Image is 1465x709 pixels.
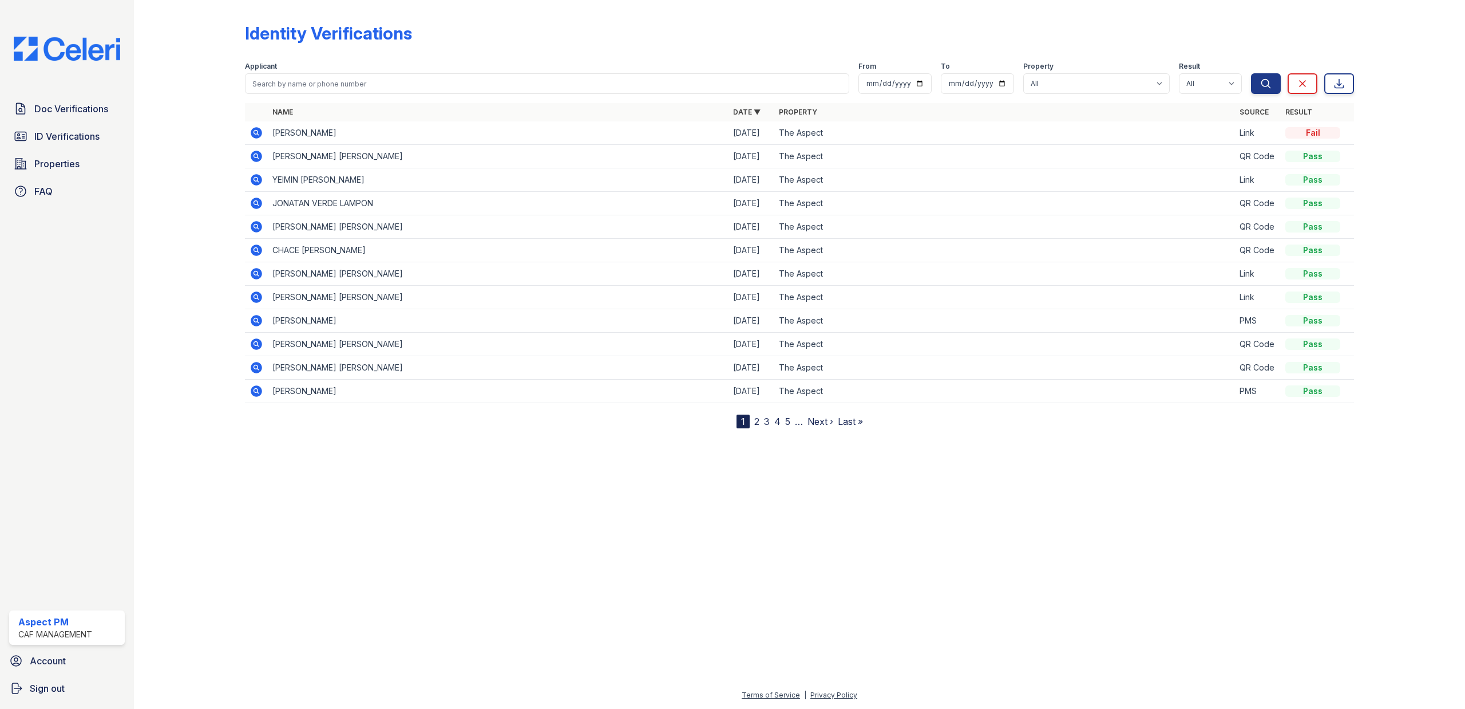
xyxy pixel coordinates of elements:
td: [DATE] [728,309,774,333]
td: [DATE] [728,168,774,192]
td: Link [1235,168,1281,192]
label: Property [1023,62,1054,71]
a: Last » [838,416,863,427]
div: Aspect PM [18,615,92,629]
td: The Aspect [774,121,1235,145]
td: The Aspect [774,262,1235,286]
div: Pass [1285,292,1340,303]
td: The Aspect [774,192,1235,215]
div: Pass [1285,315,1340,326]
td: [PERSON_NAME] [PERSON_NAME] [268,333,728,356]
td: [DATE] [728,192,774,215]
a: FAQ [9,180,125,203]
div: 1 [737,415,750,428]
div: Pass [1285,245,1340,256]
label: From [858,62,876,71]
td: [DATE] [728,356,774,380]
a: Property [779,108,817,116]
div: CAF Management [18,629,92,640]
span: FAQ [34,184,53,198]
td: PMS [1235,380,1281,403]
div: Identity Verifications [245,23,412,44]
td: QR Code [1235,145,1281,168]
div: Fail [1285,127,1340,139]
td: [DATE] [728,333,774,356]
td: [DATE] [728,380,774,403]
input: Search by name or phone number [245,73,850,94]
label: Result [1179,62,1200,71]
td: The Aspect [774,356,1235,380]
td: [PERSON_NAME] [268,380,728,403]
div: Pass [1285,198,1340,209]
td: The Aspect [774,380,1235,403]
a: 2 [754,416,759,427]
td: [DATE] [728,121,774,145]
a: Date ▼ [733,108,761,116]
a: 3 [764,416,770,427]
td: CHACE [PERSON_NAME] [268,239,728,262]
td: The Aspect [774,333,1235,356]
td: Link [1235,286,1281,309]
a: Account [5,649,129,672]
td: Link [1235,262,1281,286]
a: Terms of Service [742,691,800,699]
span: … [795,415,803,428]
a: 4 [774,416,781,427]
div: | [804,691,806,699]
td: JONATAN VERDE LAMPON [268,192,728,215]
div: Pass [1285,151,1340,162]
td: [DATE] [728,145,774,168]
td: The Aspect [774,215,1235,239]
label: To [941,62,950,71]
td: The Aspect [774,286,1235,309]
td: [PERSON_NAME] [268,121,728,145]
td: QR Code [1235,215,1281,239]
span: Properties [34,157,80,171]
td: [PERSON_NAME] [PERSON_NAME] [268,215,728,239]
div: Pass [1285,268,1340,279]
td: [DATE] [728,262,774,286]
span: ID Verifications [34,129,100,143]
td: [PERSON_NAME] [PERSON_NAME] [268,262,728,286]
td: [DATE] [728,215,774,239]
a: Result [1285,108,1312,116]
td: Link [1235,121,1281,145]
div: Pass [1285,338,1340,350]
td: The Aspect [774,239,1235,262]
div: Pass [1285,362,1340,373]
td: [DATE] [728,286,774,309]
td: [PERSON_NAME] [PERSON_NAME] [268,145,728,168]
a: ID Verifications [9,125,125,148]
td: [PERSON_NAME] [268,309,728,333]
div: Pass [1285,174,1340,186]
td: The Aspect [774,168,1235,192]
a: Sign out [5,677,129,700]
span: Doc Verifications [34,102,108,116]
div: Pass [1285,221,1340,233]
td: QR Code [1235,239,1281,262]
span: Sign out [30,682,65,695]
td: QR Code [1235,333,1281,356]
td: The Aspect [774,309,1235,333]
a: Source [1240,108,1269,116]
td: The Aspect [774,145,1235,168]
a: Name [272,108,293,116]
td: YEIMIN [PERSON_NAME] [268,168,728,192]
td: QR Code [1235,192,1281,215]
a: Properties [9,152,125,175]
div: Pass [1285,385,1340,397]
span: Account [30,654,66,668]
label: Applicant [245,62,277,71]
td: PMS [1235,309,1281,333]
a: 5 [785,416,790,427]
a: Doc Verifications [9,97,125,120]
a: Privacy Policy [810,691,857,699]
td: [PERSON_NAME] [PERSON_NAME] [268,286,728,309]
img: CE_Logo_Blue-a8612792a0a2168367f1c8372b55b34899dd931a85d93a1a3d3e32e68fde9ad4.png [5,37,129,61]
td: [DATE] [728,239,774,262]
td: [PERSON_NAME] [PERSON_NAME] [268,356,728,380]
a: Next › [807,416,833,427]
td: QR Code [1235,356,1281,380]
